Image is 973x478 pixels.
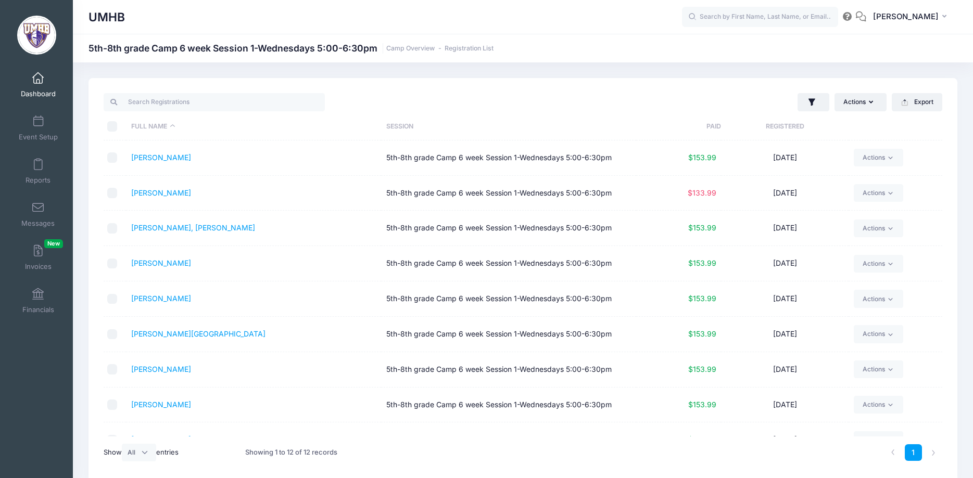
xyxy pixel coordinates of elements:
span: $153.99 [688,329,716,338]
td: [DATE] [721,211,849,246]
a: Camp Overview [386,45,435,53]
span: $153.99 [688,365,716,373]
td: 5th-8th grade Camp 6 week Session 1-Wednesdays 5:00-6:30pm [381,140,636,176]
th: Session: activate to sort column ascending [381,113,636,140]
input: Search by First Name, Last Name, or Email... [682,7,838,28]
h1: UMHB [89,5,125,29]
a: 1 [905,444,922,461]
span: Reports [26,176,50,185]
td: [DATE] [721,422,849,458]
h1: 5th-8th grade Camp 6 week Session 1-Wednesdays 5:00-6:30pm [89,43,494,54]
span: Dashboard [21,89,56,98]
button: [PERSON_NAME] [866,5,957,29]
span: $153.99 [688,259,716,267]
div: Showing 1 to 12 of 12 records [245,441,337,464]
a: Messages [14,196,63,232]
td: [DATE] [721,352,849,387]
a: Actions [854,396,903,414]
th: Paid: activate to sort column ascending [636,113,721,140]
a: [PERSON_NAME][GEOGRAPHIC_DATA] [131,329,266,338]
a: Actions [854,219,903,237]
span: Invoices [25,262,52,271]
td: 5th-8th grade Camp 6 week Session 1-Wednesdays 5:00-6:30pm [381,387,636,423]
td: [DATE] [721,246,849,281]
a: InvoicesNew [14,239,63,276]
a: [PERSON_NAME], [PERSON_NAME] [131,223,255,232]
td: [DATE] [721,281,849,317]
label: Show entries [104,444,179,461]
a: [PERSON_NAME] [131,259,191,267]
a: [PERSON_NAME] [131,153,191,162]
span: $153.99 [688,153,716,162]
a: Dashboard [14,67,63,103]
td: 5th-8th grade Camp 6 week Session 1-Wednesdays 5:00-6:30pm [381,211,636,246]
th: Registered: activate to sort column ascending [721,113,849,140]
img: UMHB [17,16,56,55]
a: Actions [854,184,903,202]
a: [PERSON_NAME] [131,400,191,409]
a: Actions [854,325,903,343]
td: 5th-8th grade Camp 6 week Session 1-Wednesdays 5:00-6:30pm [381,176,636,211]
span: [PERSON_NAME] [873,11,939,22]
span: $153.99 [688,400,716,409]
td: 5th-8th grade Camp 6 week Session 1-Wednesdays 5:00-6:30pm [381,422,636,458]
td: 5th-8th grade Camp 6 week Session 1-Wednesdays 5:00-6:30pm [381,352,636,387]
span: Event Setup [19,133,58,141]
td: [DATE] [721,317,849,352]
a: Event Setup [14,110,63,146]
button: Export [892,93,942,111]
a: Registration List [445,45,494,53]
a: [PERSON_NAME] [131,365,191,373]
a: [PERSON_NAME] [131,435,191,444]
td: 5th-8th grade Camp 6 week Session 1-Wednesdays 5:00-6:30pm [381,317,636,352]
a: Actions [854,290,903,307]
a: Actions [854,360,903,378]
span: $133.99 [688,188,716,197]
td: 5th-8th grade Camp 6 week Session 1-Wednesdays 5:00-6:30pm [381,281,636,317]
input: Search Registrations [104,93,325,111]
span: New [44,239,63,248]
td: [DATE] [721,176,849,211]
td: [DATE] [721,387,849,423]
a: Actions [854,255,903,273]
a: Actions [854,431,903,449]
a: Financials [14,282,63,319]
a: Actions [854,149,903,166]
span: Financials [22,305,54,314]
a: Reports [14,153,63,189]
a: [PERSON_NAME] [131,188,191,197]
th: Full Name: activate to sort column descending [126,113,381,140]
select: Showentries [122,444,156,461]
td: [DATE] [721,140,849,176]
span: $153.99 [688,435,716,444]
a: [PERSON_NAME] [131,294,191,303]
td: 5th-8th grade Camp 6 week Session 1-Wednesdays 5:00-6:30pm [381,246,636,281]
button: Actions [835,93,887,111]
span: $153.99 [688,294,716,303]
span: Messages [21,219,55,228]
span: $153.99 [688,223,716,232]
